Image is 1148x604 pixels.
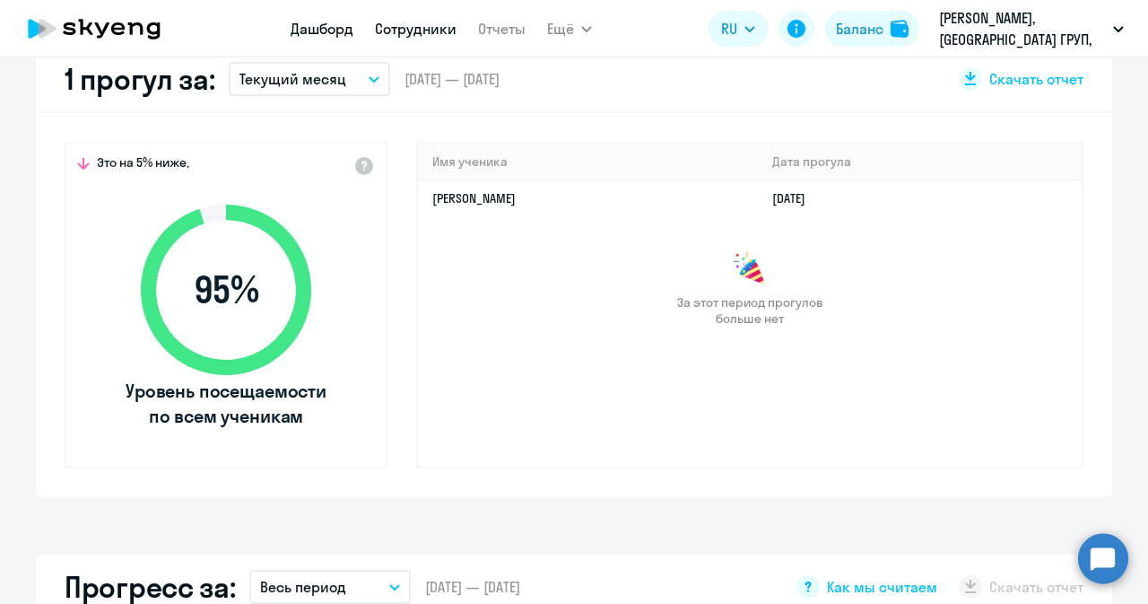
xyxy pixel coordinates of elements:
[123,268,329,311] span: 95 %
[825,11,919,47] button: Балансbalance
[758,144,1082,180] th: Дата прогула
[547,11,592,47] button: Ещё
[260,576,346,598] p: Весь период
[229,62,390,96] button: Текущий месяц
[732,251,768,287] img: congrats
[65,61,214,97] h2: 1 прогул за:
[291,20,353,38] a: Дашборд
[425,577,520,597] span: [DATE] — [DATE]
[891,20,909,38] img: balance
[547,18,574,39] span: Ещё
[772,190,820,206] a: [DATE]
[123,379,329,429] span: Уровень посещаемости по всем ученикам
[239,68,346,90] p: Текущий месяц
[827,577,937,597] span: Как мы считаем
[939,7,1106,50] p: [PERSON_NAME], [GEOGRAPHIC_DATA] ГРУП, ООО
[721,18,737,39] span: RU
[375,20,457,38] a: Сотрудники
[674,294,825,327] span: За этот период прогулов больше нет
[418,144,758,180] th: Имя ученика
[836,18,883,39] div: Баланс
[97,154,189,176] span: Это на 5% ниже,
[432,190,516,206] a: [PERSON_NAME]
[989,69,1083,89] span: Скачать отчет
[404,69,500,89] span: [DATE] — [DATE]
[709,11,768,47] button: RU
[478,20,526,38] a: Отчеты
[249,570,411,604] button: Весь период
[930,7,1133,50] button: [PERSON_NAME], [GEOGRAPHIC_DATA] ГРУП, ООО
